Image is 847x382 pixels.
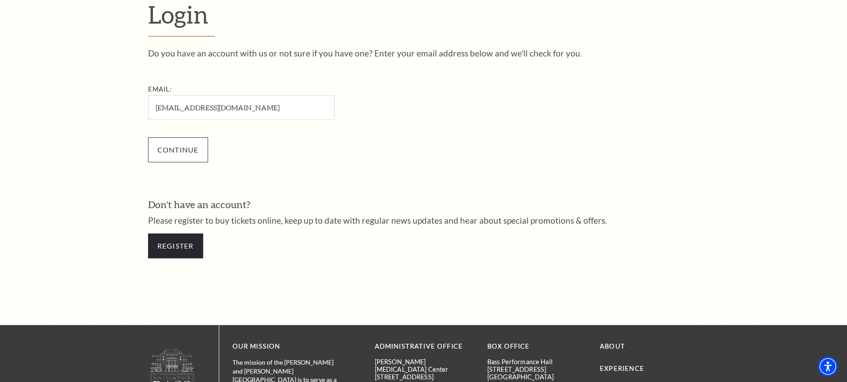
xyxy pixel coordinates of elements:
[148,85,173,93] label: Email:
[600,365,644,372] a: Experience
[148,198,699,212] h3: Don't have an account?
[148,137,208,162] input: Submit button
[148,233,203,258] a: Register
[375,358,474,374] p: [PERSON_NAME][MEDICAL_DATA] Center
[148,216,699,225] p: Please register to buy tickets online, keep up to date with regular news updates and hear about s...
[375,341,474,352] p: Administrative Office
[600,342,625,350] a: About
[148,95,335,120] input: Required
[148,49,699,57] p: Do you have an account with us or not sure if you have one? Enter your email address below and we...
[487,358,586,366] p: Bass Performance Hall
[487,366,586,373] p: [STREET_ADDRESS]
[487,341,586,352] p: BOX OFFICE
[818,357,838,376] div: Accessibility Menu
[375,373,474,381] p: [STREET_ADDRESS]
[233,341,344,352] p: OUR MISSION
